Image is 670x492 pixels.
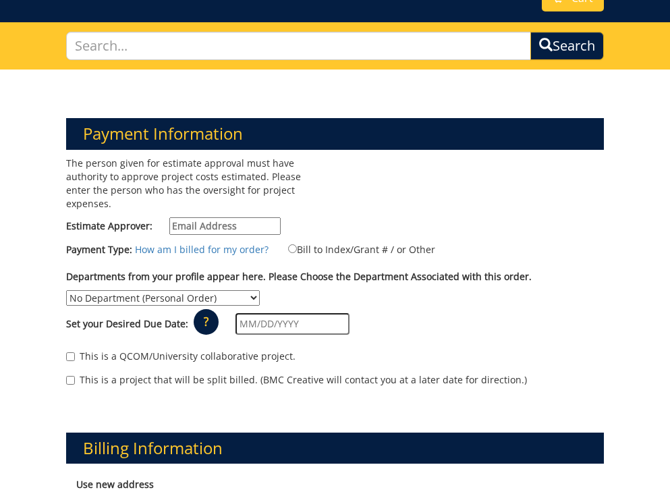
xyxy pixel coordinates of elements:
[66,317,188,331] label: Set your Desired Due Date:
[66,32,532,61] input: Search...
[271,242,435,256] label: Bill to Index/Grant # / or Other
[66,352,75,361] input: This is a QCOM/University collaborative project.
[66,118,605,149] h3: Payment Information
[66,373,527,387] label: This is a project that will be split billed. (BMC Creative will contact you at a later date for d...
[66,350,296,363] label: This is a QCOM/University collaborative project.
[530,32,604,61] button: Search
[66,217,281,235] label: Estimate Approver:
[66,243,132,256] label: Payment Type:
[194,309,219,335] p: ?
[288,244,297,253] input: Bill to Index/Grant # / or Other
[66,157,325,211] p: The person given for estimate approval must have authority to approve project costs estimated. Pl...
[66,270,532,283] label: Departments from your profile appear here. Please Choose the Department Associated with this order.
[169,217,281,235] input: Estimate Approver:
[135,243,269,256] a: How am I billed for my order?
[76,478,154,491] b: Use new address
[235,313,350,335] input: MM/DD/YYYY
[66,433,605,464] h3: Billing Information
[66,376,75,385] input: This is a project that will be split billed. (BMC Creative will contact you at a later date for d...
